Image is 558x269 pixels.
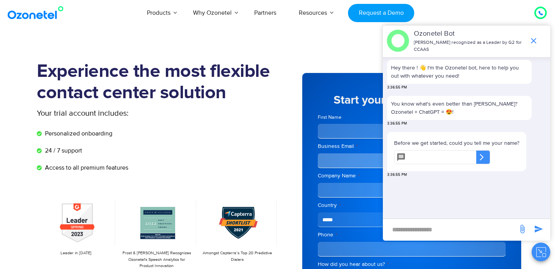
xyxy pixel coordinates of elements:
[515,221,530,237] span: send message
[318,94,506,106] h5: Start your 7 day free trial now
[531,221,546,237] span: send message
[526,33,541,49] span: end chat or minimize
[387,121,407,127] span: 3:36:55 PM
[387,30,409,52] img: header
[387,223,514,237] div: new-msg-input
[318,260,506,268] label: How did you hear about us?
[43,129,112,138] span: Personalized onboarding
[391,100,528,116] p: You know what's even better than [PERSON_NAME]? Ozonetel + ChatGPT = 😍!
[41,250,111,257] p: Leader in [DATE]
[414,39,525,53] p: [PERSON_NAME] recognized as a Leader by G2 for CCAAS
[43,163,128,172] span: Access to all premium features
[391,64,528,80] p: Hey there ! 👋 I'm the Ozonetel bot, here to help you out with whatever you need!
[318,114,410,121] label: First Name
[202,250,273,263] p: Amongst Capterra’s Top 20 Predictive Dialers
[387,85,407,90] span: 3:36:55 PM
[348,4,414,22] a: Request a Demo
[318,231,506,239] label: Phone
[318,142,506,150] label: Business Email
[318,201,506,209] label: Country
[37,108,221,119] p: Your trial account includes:
[414,29,525,39] p: Ozonetel Bot
[532,243,550,261] button: Close chat
[43,146,82,155] span: 24 / 7 support
[394,139,519,147] p: Before we get started, could you tell me your name?
[37,61,279,104] h1: Experience the most flexible contact center solution
[318,172,506,180] label: Company Name
[387,172,407,178] span: 3:36:55 PM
